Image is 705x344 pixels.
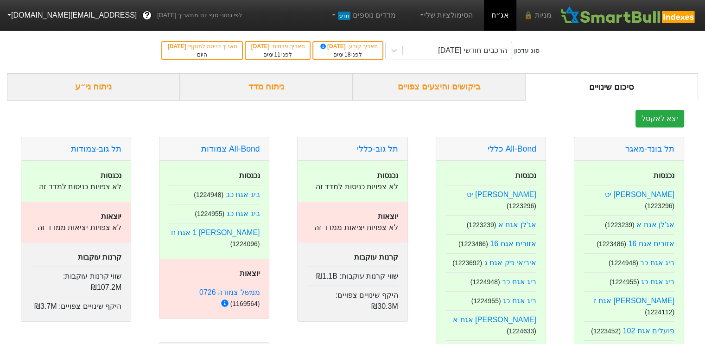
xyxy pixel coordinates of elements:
[307,267,398,282] div: שווי קרנות עוקבות :
[316,272,337,280] span: ₪1.1B
[319,43,348,50] span: [DATE]
[197,51,207,58] span: היום
[326,6,400,25] a: מדדים נוספיםחדש
[31,267,121,293] div: שווי קרנות עוקבות :
[31,181,121,192] p: לא צפויות כניסות למדד זה
[250,42,305,51] div: תאריך פרסום :
[239,172,260,179] strong: נכנסות
[180,73,353,101] div: ניתוח מדד
[307,181,398,192] p: לא צפויות כניסות למדד זה
[71,144,122,153] a: תל גוב-צמודות
[515,172,536,179] strong: נכנסות
[605,191,674,198] a: [PERSON_NAME] יט
[34,302,57,310] span: ₪3.7M
[31,222,121,233] p: לא צפויות יציאות ממדד זה
[194,191,223,198] small: ( 1224948 )
[371,302,398,310] span: ₪30.3M
[484,259,536,267] a: איביאי פק אגח ג
[199,288,260,296] a: ממשל צמודה 0726
[467,191,536,198] a: [PERSON_NAME] יט
[507,327,536,335] small: ( 1224633 )
[226,191,260,198] a: ביג אגח כב
[654,172,674,179] strong: נכנסות
[609,259,638,267] small: ( 1224948 )
[307,286,398,312] div: היקף שינויים צפויים :
[227,210,260,217] a: ביג אגח כג
[625,144,674,153] a: תל בונד-מאגר
[338,12,350,20] span: חדש
[101,212,121,220] strong: יוצאות
[251,43,271,50] span: [DATE]
[357,144,398,153] a: תל גוב-כללי
[635,110,684,127] button: יצא לאקסל
[414,6,476,25] a: הסימולציות שלי
[7,73,180,101] div: ניתוח ני״ע
[591,327,621,335] small: ( 1223452 )
[640,259,674,267] a: ביג אגח כב
[636,221,674,229] a: אג'לן אגח א
[318,42,378,51] div: תאריך קובע :
[610,278,639,286] small: ( 1224955 )
[597,240,626,248] small: ( 1223486 )
[471,297,501,305] small: ( 1224955 )
[559,6,698,25] img: SmartBull
[452,259,482,267] small: ( 1223692 )
[318,51,378,59] div: לפני ימים
[167,42,237,51] div: תאריך כניסה לתוקף :
[507,202,536,210] small: ( 1223296 )
[458,240,488,248] small: ( 1223486 )
[467,221,496,229] small: ( 1223239 )
[307,222,398,233] p: לא צפויות יציאות ממדד זה
[378,212,398,220] strong: יוצאות
[91,283,121,291] span: ₪107.2M
[274,51,280,58] span: 11
[605,221,635,229] small: ( 1223239 )
[594,297,675,305] a: [PERSON_NAME] אגח ז
[78,253,121,261] strong: קרנות עוקבות
[525,73,698,101] div: סיכום שינויים
[502,278,536,286] a: ביג אגח כב
[239,269,260,277] strong: יוצאות
[628,240,674,248] a: אזורים אגח 16
[490,240,536,248] a: אזורים אגח 16
[168,43,188,50] span: [DATE]
[145,9,150,22] span: ?
[344,51,350,58] span: 18
[498,221,536,229] a: אג'לן אגח א
[157,11,242,20] span: לפי נתוני סוף יום מתאריך [DATE]
[645,308,674,316] small: ( 1224112 )
[201,144,260,153] a: All-Bond צמודות
[487,144,536,153] a: All-Bond כללי
[470,278,500,286] small: ( 1224948 )
[622,327,674,335] a: פועלים אגח 102
[230,300,260,307] small: ( 1169564 )
[453,316,536,324] a: [PERSON_NAME] אגח א
[101,172,121,179] strong: נכנסות
[230,240,260,248] small: ( 1224096 )
[641,278,674,286] a: ביג אגח כג
[31,297,121,312] div: היקף שינויים צפויים :
[438,45,507,56] div: הרכבים חודשי [DATE]
[514,46,540,56] div: סוג עדכון
[645,202,674,210] small: ( 1223296 )
[195,210,224,217] small: ( 1224955 )
[250,51,305,59] div: לפני ימים
[377,172,398,179] strong: נכנסות
[354,253,398,261] strong: קרנות עוקבות
[353,73,526,101] div: ביקושים והיצעים צפויים
[171,229,260,236] a: [PERSON_NAME] 1 אגח ח
[503,297,536,305] a: ביג אגח כג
